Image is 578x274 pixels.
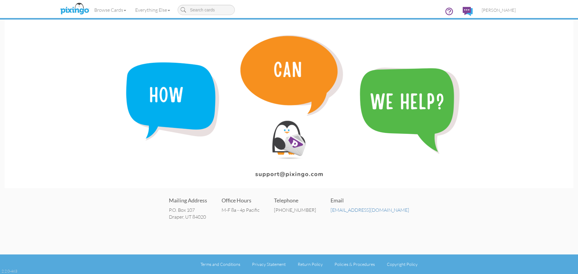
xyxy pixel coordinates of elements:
a: Terms and Conditions [200,262,240,267]
h4: Email [331,198,409,204]
div: 2.2.0-463 [2,268,17,274]
img: contact-banner.png [5,20,573,188]
address: P.O. Box 107 Draper, UT 84020 [169,207,207,220]
a: Policies & Procedures [334,262,375,267]
input: Search cards [178,5,235,15]
a: [EMAIL_ADDRESS][DOMAIN_NAME] [331,207,409,213]
h4: Office Hours [222,198,259,204]
a: Return Policy [298,262,323,267]
a: Privacy Statement [252,262,286,267]
h4: Mailing Address [169,198,207,204]
span: [PERSON_NAME] [482,8,516,13]
a: Copyright Policy [387,262,418,267]
div: M-F 8a - 4p Pacific [222,207,259,214]
a: Everything Else [131,2,175,17]
div: [PHONE_NUMBER] [274,207,316,214]
img: comments.svg [463,7,473,16]
a: Browse Cards [90,2,131,17]
a: [PERSON_NAME] [477,2,520,18]
img: pixingo logo [59,2,91,17]
h4: Telephone [274,198,316,204]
